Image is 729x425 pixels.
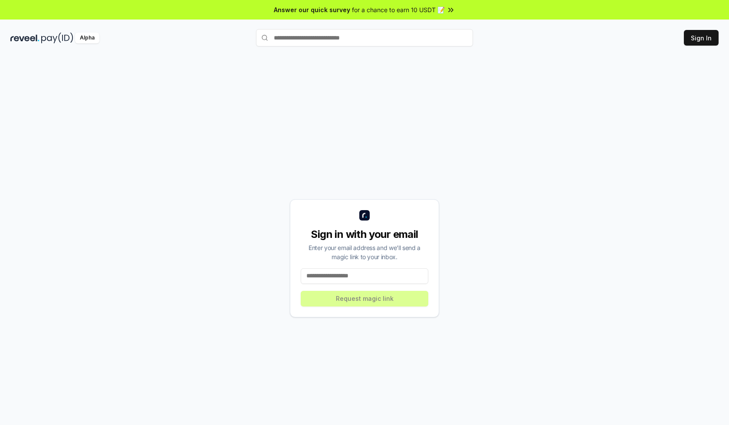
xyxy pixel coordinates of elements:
[274,5,350,14] span: Answer our quick survey
[684,30,719,46] button: Sign In
[301,243,428,261] div: Enter your email address and we’ll send a magic link to your inbox.
[359,210,370,221] img: logo_small
[41,33,73,43] img: pay_id
[352,5,445,14] span: for a chance to earn 10 USDT 📝
[301,227,428,241] div: Sign in with your email
[75,33,99,43] div: Alpha
[10,33,39,43] img: reveel_dark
